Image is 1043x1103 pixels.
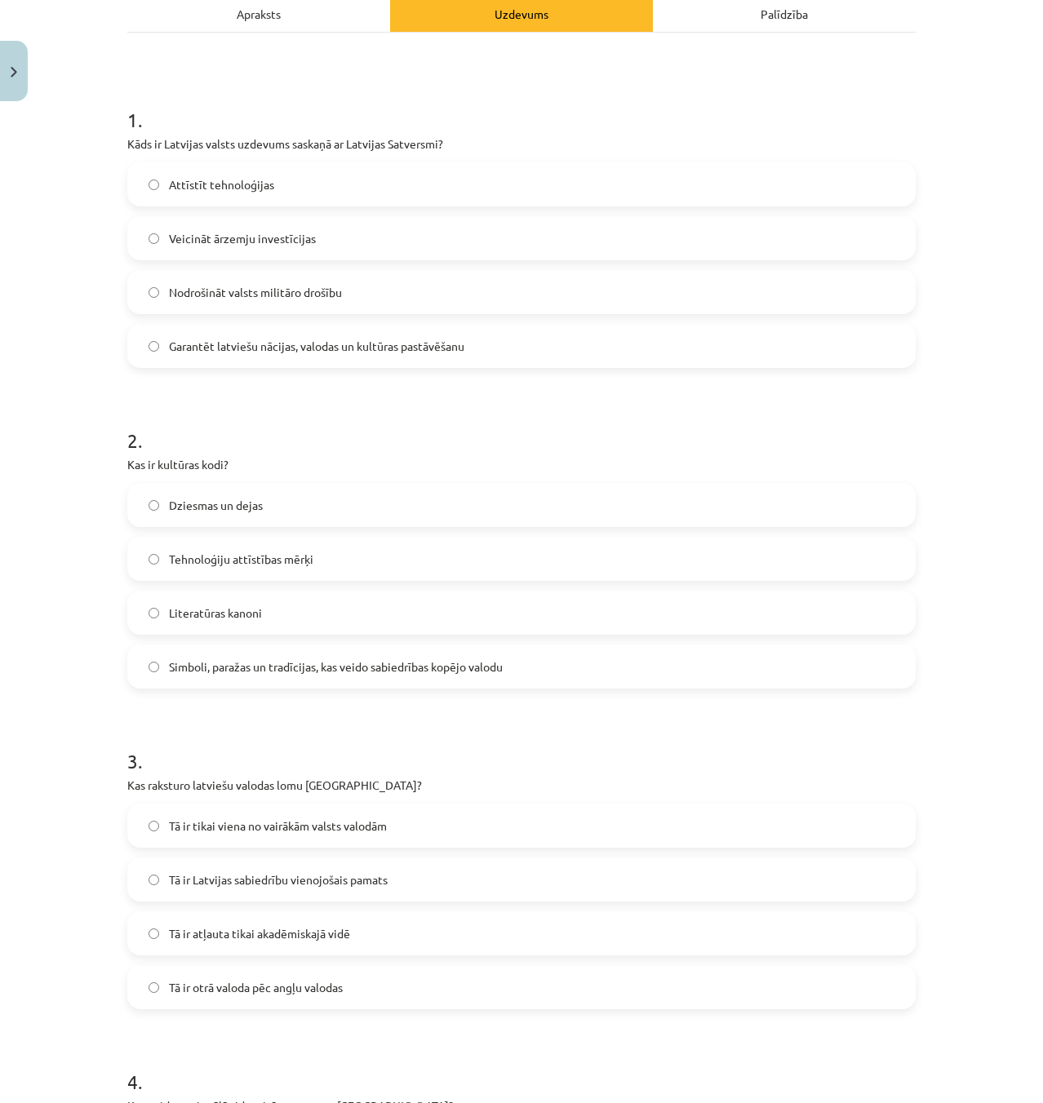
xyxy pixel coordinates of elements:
span: Attīstīt tehnoloģijas [169,176,274,193]
span: Dziesmas un dejas [169,497,263,514]
input: Garantēt latviešu nācijas, valodas un kultūras pastāvēšanu [149,341,159,352]
input: Literatūras kanoni [149,608,159,618]
span: Veicināt ārzemju investīcijas [169,230,316,247]
span: Nodrošināt valsts militāro drošību [169,284,342,301]
p: Kas ir kultūras kodi? [127,456,916,473]
span: Tā ir Latvijas sabiedrību vienojošais pamats [169,871,388,888]
span: Literatūras kanoni [169,605,262,622]
span: Simboli, paražas un tradīcijas, kas veido sabiedrības kopējo valodu [169,658,503,676]
span: Tā ir otrā valoda pēc angļu valodas [169,979,343,996]
input: Tā ir atļauta tikai akadēmiskajā vidē [149,928,159,939]
h1: 3 . [127,721,916,772]
input: Nodrošināt valsts militāro drošību [149,287,159,298]
p: Kāds ir Latvijas valsts uzdevums saskaņā ar Latvijas Satversmi? [127,135,916,153]
input: Veicināt ārzemju investīcijas [149,233,159,244]
span: Tehnoloģiju attīstības mērķi [169,551,313,568]
span: Tā ir atļauta tikai akadēmiskajā vidē [169,925,350,942]
h1: 1 . [127,80,916,131]
input: Tā ir Latvijas sabiedrību vienojošais pamats [149,875,159,885]
input: Attīstīt tehnoloģijas [149,179,159,190]
input: Simboli, paražas un tradīcijas, kas veido sabiedrības kopējo valodu [149,662,159,672]
span: Tā ir tikai viena no vairākām valsts valodām [169,817,387,835]
h1: 4 . [127,1042,916,1092]
input: Tā ir otrā valoda pēc angļu valodas [149,982,159,993]
span: Garantēt latviešu nācijas, valodas un kultūras pastāvēšanu [169,338,464,355]
h1: 2 . [127,401,916,451]
input: Tā ir tikai viena no vairākām valsts valodām [149,821,159,831]
input: Tehnoloģiju attīstības mērķi [149,554,159,565]
input: Dziesmas un dejas [149,500,159,511]
p: Kas raksturo latviešu valodas lomu [GEOGRAPHIC_DATA]? [127,777,916,794]
img: icon-close-lesson-0947bae3869378f0d4975bcd49f059093ad1ed9edebbc8119c70593378902aed.svg [11,67,17,78]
